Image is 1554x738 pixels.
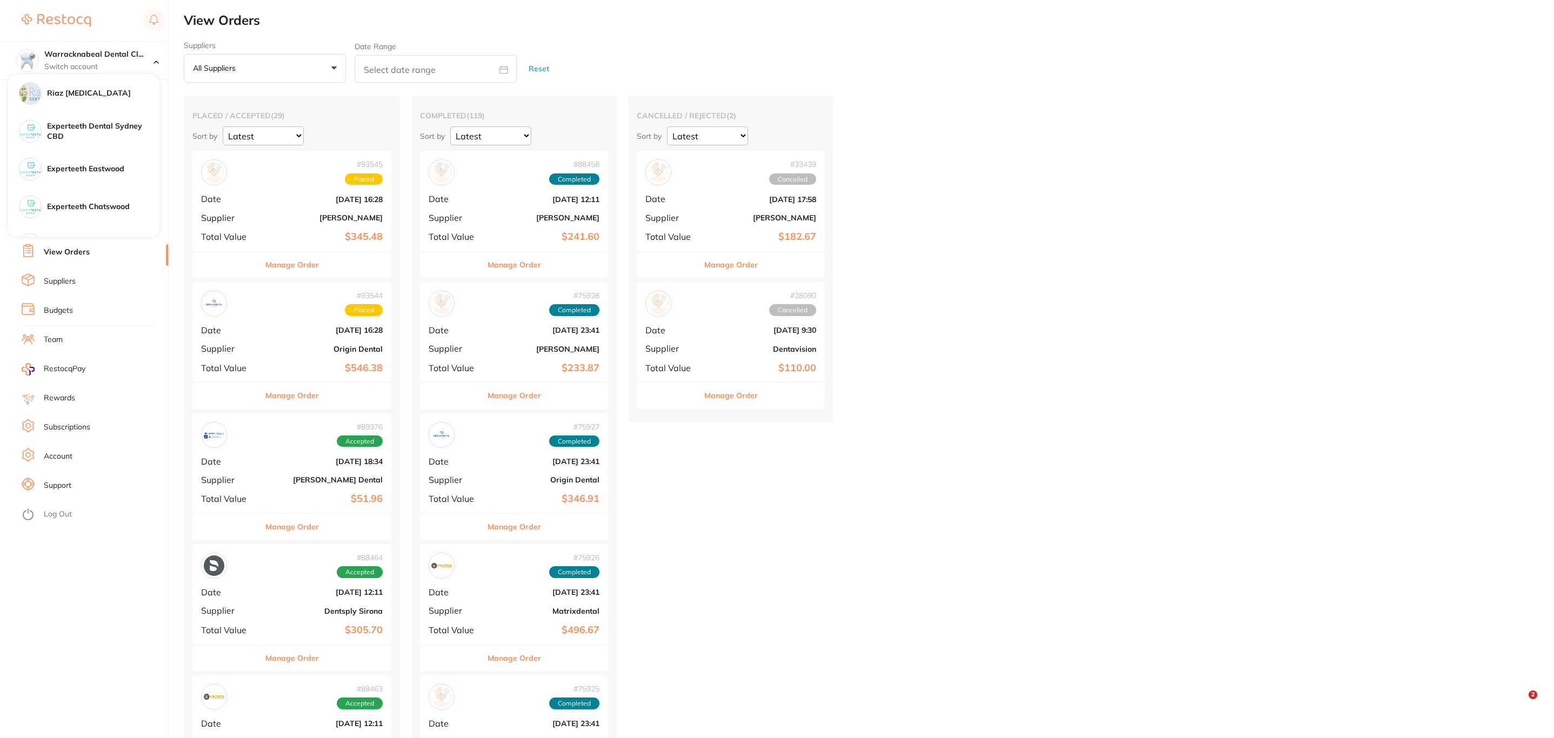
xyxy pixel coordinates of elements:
[22,363,35,375] img: RestocqPay
[488,252,541,278] button: Manage Order
[47,202,159,212] h4: Experteeth Chatswood
[704,383,758,408] button: Manage Order
[268,475,383,484] b: [PERSON_NAME] Dental
[429,494,483,504] span: Total Value
[549,553,599,562] span: # 75926
[268,588,383,596] b: [DATE] 12:11
[47,121,159,142] h4: Experteeth Dental Sydney CBD
[429,719,483,728] span: Date
[44,305,73,316] a: Budgets
[47,164,159,175] h4: Experteeth Eastwood
[201,232,259,241] span: Total Value
[268,493,383,505] b: $51.96
[265,514,319,540] button: Manage Order
[549,685,599,693] span: # 75925
[429,457,483,466] span: Date
[429,606,483,615] span: Supplier
[549,566,599,578] span: Completed
[184,13,1554,28] h2: View Orders
[201,344,259,353] span: Supplier
[420,111,608,120] h2: completed ( 119 )
[268,345,383,353] b: Origin Dental
[201,213,259,223] span: Supplier
[201,475,259,485] span: Supplier
[184,41,346,50] label: Suppliers
[645,213,699,223] span: Supplier
[204,162,224,183] img: Henry Schein Halas
[708,326,816,334] b: [DATE] 9:30
[491,588,599,596] b: [DATE] 23:41
[201,625,259,635] span: Total Value
[337,685,383,693] span: # 88463
[637,131,662,141] p: Sort by
[192,111,391,120] h2: placed / accepted ( 29 )
[201,606,259,615] span: Supplier
[355,42,396,51] label: Date Range
[201,494,259,504] span: Total Value
[429,587,483,597] span: Date
[355,55,517,83] input: Select date range
[491,195,599,204] b: [DATE] 12:11
[708,345,816,353] b: Dentavision
[488,645,541,671] button: Manage Order
[44,247,90,258] a: View Orders
[337,697,383,709] span: Accepted
[22,363,85,375] a: RestocqPay
[769,173,816,185] span: Cancelled
[192,131,217,141] p: Sort by
[204,555,224,576] img: Dentsply Sirona
[769,291,816,300] span: # 28090
[645,363,699,373] span: Total Value
[44,334,63,345] a: Team
[337,435,383,447] span: Accepted
[769,304,816,316] span: Cancelled
[44,364,85,374] span: RestocqPay
[549,435,599,447] span: Completed
[491,625,599,636] b: $496.67
[525,55,552,83] button: Reset
[769,160,816,169] span: # 33439
[491,607,599,615] b: Matrixdental
[429,625,483,635] span: Total Value
[491,363,599,374] b: $233.87
[47,88,159,99] h4: Riaz [MEDICAL_DATA]
[268,625,383,636] b: $305.70
[204,293,224,314] img: Origin Dental
[645,344,699,353] span: Supplier
[204,425,224,445] img: Erskine Dental
[19,158,41,180] img: Experteeth Eastwood
[645,232,699,241] span: Total Value
[268,457,383,466] b: [DATE] 18:34
[201,457,259,466] span: Date
[549,304,599,316] span: Completed
[431,162,452,183] img: Adam Dental
[708,363,816,374] b: $110.00
[192,544,391,671] div: Dentsply Sirona#88464AcceptedDate[DATE] 12:11SupplierDentsply SironaTotal Value$305.70Manage Order
[708,195,816,204] b: [DATE] 17:58
[337,566,383,578] span: Accepted
[1506,690,1532,716] iframe: Intercom live chat
[648,162,669,183] img: Adam Dental
[704,252,758,278] button: Manage Order
[19,196,41,218] img: Experteeth Chatswood
[268,231,383,243] b: $345.48
[192,282,391,409] div: Origin Dental#93544PlacedDate[DATE] 16:28SupplierOrigin DentalTotal Value$546.38Manage Order
[22,14,91,27] img: Restocq Logo
[648,293,669,314] img: Dentavision
[431,425,452,445] img: Origin Dental
[1529,690,1537,699] span: 2
[345,291,383,300] span: # 93544
[268,719,383,728] b: [DATE] 12:11
[637,111,825,120] h2: cancelled / rejected ( 2 )
[345,173,383,185] span: Placed
[44,509,72,520] a: Log Out
[268,213,383,222] b: [PERSON_NAME]
[420,131,445,141] p: Sort by
[201,363,259,373] span: Total Value
[429,363,483,373] span: Total Value
[491,493,599,505] b: $346.91
[44,393,75,404] a: Rewards
[491,475,599,484] b: Origin Dental
[201,719,259,728] span: Date
[431,555,452,576] img: Matrixdental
